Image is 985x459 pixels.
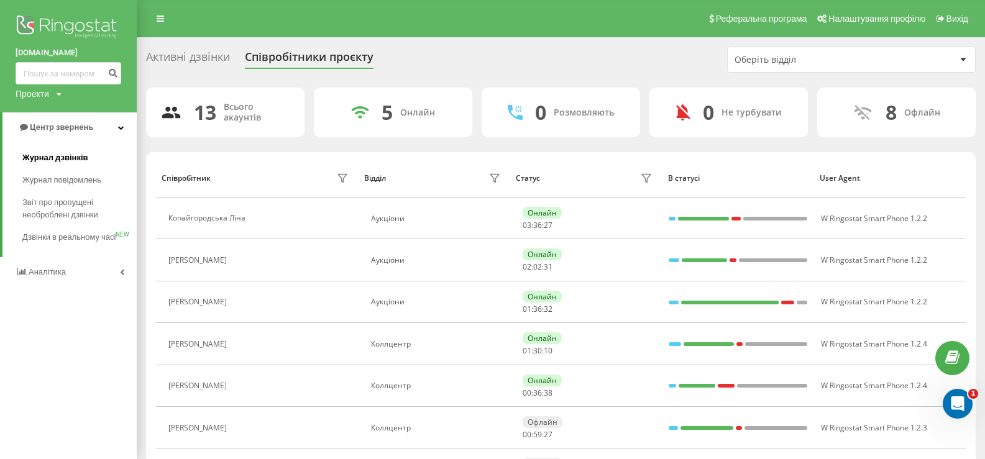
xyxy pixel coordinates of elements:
div: 8 [886,101,897,124]
span: W Ringostat Smart Phone 1.2.4 [821,339,927,349]
span: Вихід [946,14,968,24]
div: Онлайн [523,332,562,344]
div: Статус [516,174,540,183]
div: 0 [535,101,546,124]
div: Аукціони [371,256,503,265]
div: : : [523,430,552,439]
a: Звіт про пропущені необроблені дзвінки [22,191,137,226]
span: Налаштування профілю [828,14,925,24]
span: Звіт про пропущені необроблені дзвінки [22,196,131,221]
div: Аукціони [371,298,503,306]
a: Центр звернень [2,112,137,142]
div: Оберіть відділ [735,55,883,65]
div: : : [523,389,552,398]
span: 03 [523,220,531,230]
div: 13 [194,101,216,124]
span: W Ringostat Smart Phone 1.2.3 [821,422,927,433]
a: Журнал повідомлень [22,169,137,191]
div: 5 [382,101,393,124]
span: 1 [968,389,978,399]
span: 02 [523,261,531,272]
span: 36 [533,304,542,314]
span: W Ringostat Smart Phone 1.2.2 [821,255,927,265]
span: 27 [544,220,552,230]
div: [PERSON_NAME] [168,298,230,306]
span: W Ringostat Smart Phone 1.2.4 [821,380,927,391]
span: 36 [533,388,542,398]
div: [PERSON_NAME] [168,340,230,348]
div: Не турбувати [722,107,782,118]
div: Копайгородська Ліна [168,214,249,222]
span: Журнал повідомлень [22,174,101,186]
div: Онлайн [523,375,562,386]
span: Центр звернень [30,122,93,132]
div: Аукціони [371,214,503,223]
div: Всього акаунтів [224,102,290,123]
span: 59 [533,429,542,440]
div: : : [523,305,552,314]
a: Журнал дзвінків [22,147,137,169]
iframe: Intercom live chat [943,389,973,419]
span: W Ringostat Smart Phone 1.2.2 [821,296,927,307]
span: 10 [544,345,552,356]
div: : : [523,347,552,355]
div: Розмовляють [554,107,614,118]
span: 38 [544,388,552,398]
a: Дзвінки в реальному часіNEW [22,226,137,248]
div: Офлайн [904,107,940,118]
div: : : [523,221,552,230]
span: 02 [533,261,542,272]
div: Коллцентр [371,381,503,390]
div: Онлайн [523,248,562,260]
img: Ringostat logo [16,12,121,43]
input: Пошук за номером [16,62,121,84]
span: 01 [523,304,531,314]
span: 32 [544,304,552,314]
div: Коллцентр [371,424,503,432]
div: 0 [703,101,714,124]
div: [PERSON_NAME] [168,424,230,432]
div: Проекти [16,88,49,100]
span: Дзвінки в реальному часі [22,231,116,243]
span: 00 [523,429,531,440]
div: Співробітник [162,174,211,183]
span: 01 [523,345,531,356]
div: Коллцентр [371,340,503,348]
div: : : [523,263,552,271]
div: User Agent [820,174,960,183]
div: В статусі [668,174,808,183]
div: Онлайн [400,107,435,118]
span: 27 [544,429,552,440]
div: Офлайн [523,416,562,428]
div: Відділ [364,174,386,183]
div: [PERSON_NAME] [168,256,230,265]
span: W Ringostat Smart Phone 1.2.2 [821,213,927,224]
span: 31 [544,261,552,272]
span: Журнал дзвінків [22,152,88,164]
div: Співробітники проєкту [245,50,373,70]
span: 36 [533,220,542,230]
div: Онлайн [523,291,562,302]
div: Активні дзвінки [146,50,230,70]
a: [DOMAIN_NAME] [16,47,121,59]
div: [PERSON_NAME] [168,381,230,390]
span: Реферальна програма [716,14,807,24]
div: Онлайн [523,207,562,219]
span: Аналiтика [29,267,66,276]
span: 30 [533,345,542,356]
span: 00 [523,388,531,398]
